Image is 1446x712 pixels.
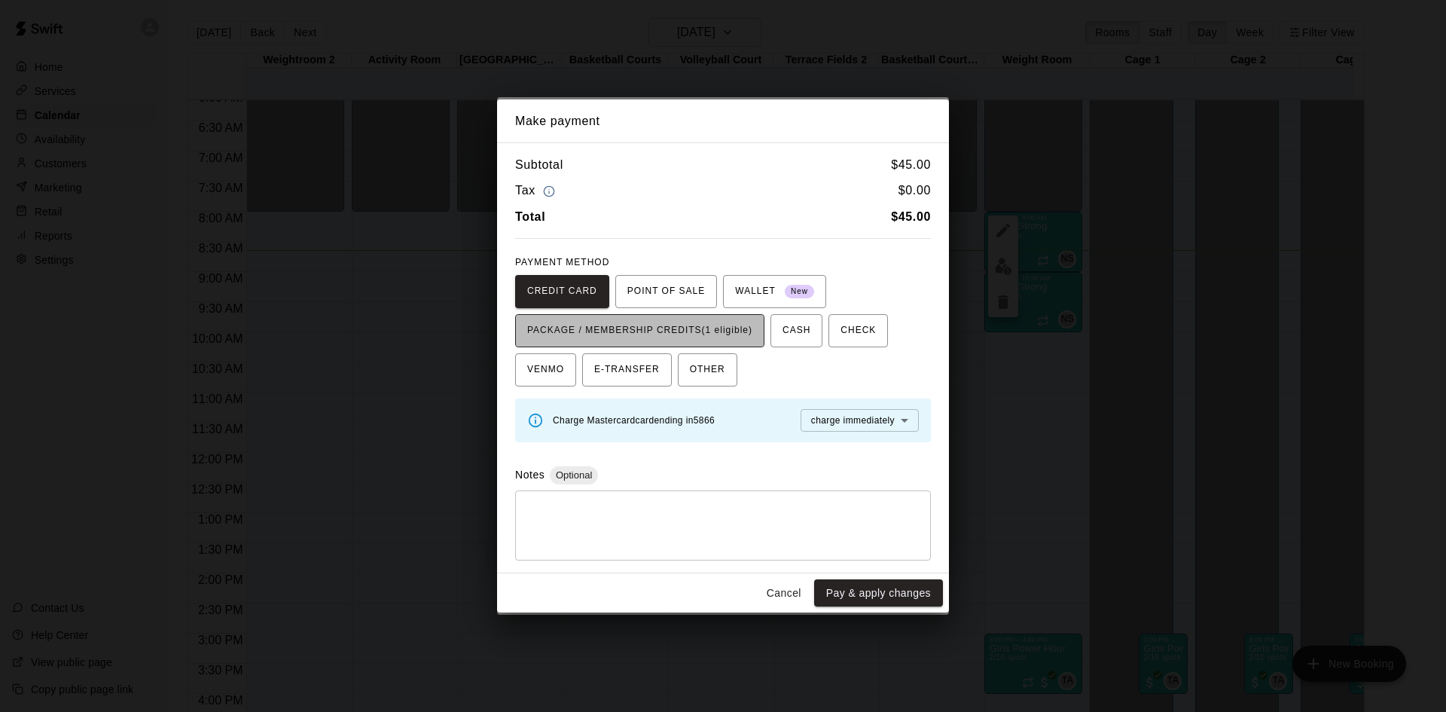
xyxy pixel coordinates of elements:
span: E-TRANSFER [594,358,660,382]
span: Charge Mastercard card ending in 5866 [553,415,715,426]
h6: Subtotal [515,155,563,175]
button: CASH [770,314,822,347]
span: CHECK [840,319,876,343]
span: charge immediately [811,415,895,426]
b: $ 45.00 [891,210,931,223]
h6: $ 45.00 [891,155,931,175]
h6: Tax [515,181,559,201]
button: PACKAGE / MEMBERSHIP CREDITS(1 eligible) [515,314,764,347]
span: OTHER [690,358,725,382]
h6: $ 0.00 [898,181,931,201]
span: CASH [782,319,810,343]
button: CHECK [828,314,888,347]
button: E-TRANSFER [582,353,672,387]
button: Cancel [760,579,808,607]
span: CREDIT CARD [527,280,597,304]
button: WALLET New [723,275,826,308]
button: CREDIT CARD [515,275,609,308]
span: WALLET [735,280,814,304]
button: OTHER [678,353,737,387]
button: POINT OF SALE [615,275,717,308]
span: PACKAGE / MEMBERSHIP CREDITS (1 eligible) [527,319,752,343]
label: Notes [515,469,545,481]
b: Total [515,210,545,223]
span: New [785,282,814,302]
h2: Make payment [497,99,949,143]
button: VENMO [515,353,576,387]
span: Optional [550,469,598,481]
span: POINT OF SALE [627,280,705,304]
button: Pay & apply changes [814,579,943,607]
span: VENMO [527,358,564,382]
span: PAYMENT METHOD [515,257,609,267]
